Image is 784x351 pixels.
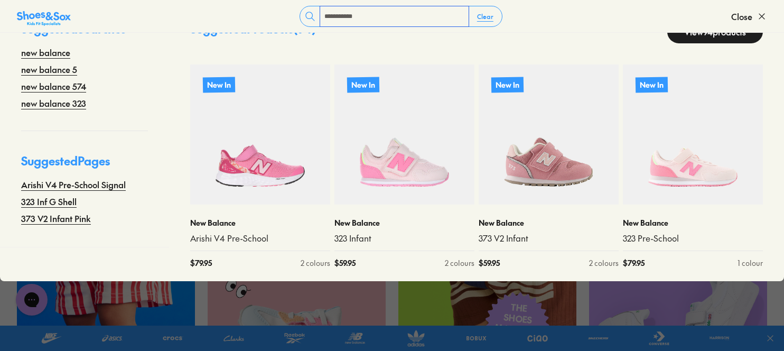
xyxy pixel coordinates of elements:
[479,217,619,228] p: New Balance
[469,7,502,26] button: Clear
[623,217,763,228] p: New Balance
[636,77,668,93] p: New In
[21,20,148,46] p: Suggested Searches
[731,5,767,28] button: Close
[445,257,474,269] div: 2 colours
[731,10,752,23] span: Close
[190,257,212,269] span: $ 79.95
[21,152,148,178] p: Suggested Pages
[334,257,356,269] span: $ 59.95
[11,280,53,319] iframe: Gorgias live chat messenger
[492,300,542,348] span: THE SHOES MAKE THE OUT-FIT!
[623,233,763,244] a: 323 Pre-School
[347,77,379,93] p: New In
[21,63,77,76] a: new balance 5
[190,233,330,244] a: Arishi V4 Pre-School
[334,64,474,205] a: New In
[190,64,330,205] a: New In
[21,212,91,225] a: 373 V2 Infant Pink
[479,233,619,244] a: 373 V2 Infant
[21,46,70,59] a: new balance
[17,8,71,25] a: Shoes &amp; Sox
[190,217,330,228] p: New Balance
[479,64,619,205] a: New In
[479,257,500,269] span: $ 59.95
[21,195,77,208] a: 323 Inf G Shell
[21,178,126,191] a: Arishi V4 Pre-School Signal
[623,64,763,205] a: New In
[334,217,474,228] p: New Balance
[21,97,86,109] a: new balance 323
[334,233,474,244] a: 323 Infant
[491,77,524,93] p: New In
[738,257,763,269] div: 1 colour
[17,10,71,27] img: SNS_Logo_Responsive.svg
[301,257,330,269] div: 2 colours
[589,257,619,269] div: 2 colours
[202,76,236,94] p: New In
[623,257,645,269] span: $ 79.95
[21,80,86,93] a: new balance 574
